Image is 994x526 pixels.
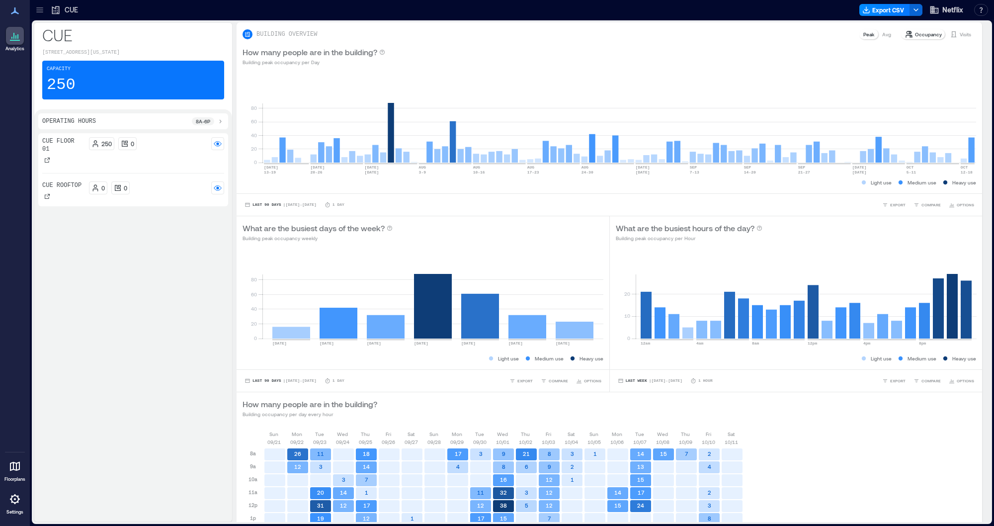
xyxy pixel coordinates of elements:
[243,398,377,410] p: How many people are in the building?
[342,476,345,483] text: 3
[382,438,395,446] p: 09/26
[419,165,426,170] text: AUG
[473,438,487,446] p: 09/30
[863,341,871,346] text: 4pm
[542,438,555,446] p: 10/03
[947,376,976,386] button: OPTIONS
[47,75,76,95] p: 250
[340,489,347,496] text: 14
[101,184,105,192] p: 0
[251,146,257,152] tspan: 20
[708,502,711,509] text: 3
[256,30,317,38] p: BUILDING OVERVIEW
[961,170,973,175] text: 12-18
[507,376,535,386] button: EXPORT
[405,438,418,446] p: 09/27
[957,202,974,208] span: OPTIONS
[525,489,528,496] text: 3
[290,438,304,446] p: 09/22
[473,165,481,170] text: AUG
[251,306,257,312] tspan: 40
[251,276,257,282] tspan: 80
[627,335,630,341] tspan: 0
[880,376,908,386] button: EXPORT
[698,378,713,384] p: 1 Hour
[475,430,484,438] p: Tue
[267,438,281,446] p: 09/21
[337,430,348,438] p: Wed
[725,438,738,446] p: 10/11
[685,450,688,457] text: 7
[251,118,257,124] tspan: 60
[702,438,715,446] p: 10/10
[744,170,756,175] text: 14-20
[548,515,551,522] text: 7
[196,117,210,125] p: 8a - 6p
[359,438,372,446] p: 09/25
[408,430,414,438] p: Sat
[637,463,644,470] text: 13
[636,170,650,175] text: [DATE]
[502,450,505,457] text: 9
[65,5,78,15] p: CUE
[616,234,762,242] p: Building peak occupancy per Hour
[708,489,711,496] text: 2
[657,430,668,438] p: Wed
[690,165,697,170] text: SEP
[427,438,441,446] p: 09/28
[243,58,385,66] p: Building peak occupancy per Day
[952,178,976,186] p: Heavy use
[960,30,971,38] p: Visits
[367,341,381,346] text: [DATE]
[311,165,325,170] text: [DATE]
[624,313,630,319] tspan: 10
[571,476,574,483] text: 1
[635,430,644,438] p: Tue
[124,184,127,192] p: 0
[614,489,621,496] text: 14
[363,502,370,509] text: 17
[527,165,535,170] text: AUG
[243,376,319,386] button: Last 90 Days |[DATE]-[DATE]
[363,450,370,457] text: 18
[131,140,134,148] p: 0
[311,170,323,175] text: 20-26
[363,463,370,470] text: 14
[251,105,257,111] tspan: 80
[852,170,867,175] text: [DATE]
[744,165,751,170] text: SEP
[708,450,711,457] text: 2
[419,170,426,175] text: 3-9
[5,46,24,52] p: Analytics
[292,430,302,438] p: Mon
[656,438,669,446] p: 10/08
[473,170,485,175] text: 10-16
[527,170,539,175] text: 17-23
[42,25,224,45] p: CUE
[706,430,711,438] p: Fri
[500,489,507,496] text: 32
[6,509,23,515] p: Settings
[317,515,324,522] text: 19
[587,438,601,446] p: 10/05
[496,438,509,446] p: 10/01
[614,502,621,509] text: 15
[852,165,867,170] text: [DATE]
[319,463,323,470] text: 3
[365,170,379,175] text: [DATE]
[926,2,966,18] button: Netflix
[47,65,71,73] p: Capacity
[708,515,711,522] text: 8
[863,30,874,38] p: Peak
[477,502,484,509] text: 12
[637,450,644,457] text: 14
[411,515,414,522] text: 1
[1,454,28,485] a: Floorplans
[696,341,704,346] text: 4am
[500,502,507,509] text: 38
[250,462,256,470] p: 9a
[519,438,532,446] p: 10/02
[636,165,650,170] text: [DATE]
[363,515,370,522] text: 12
[890,378,906,384] span: EXPORT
